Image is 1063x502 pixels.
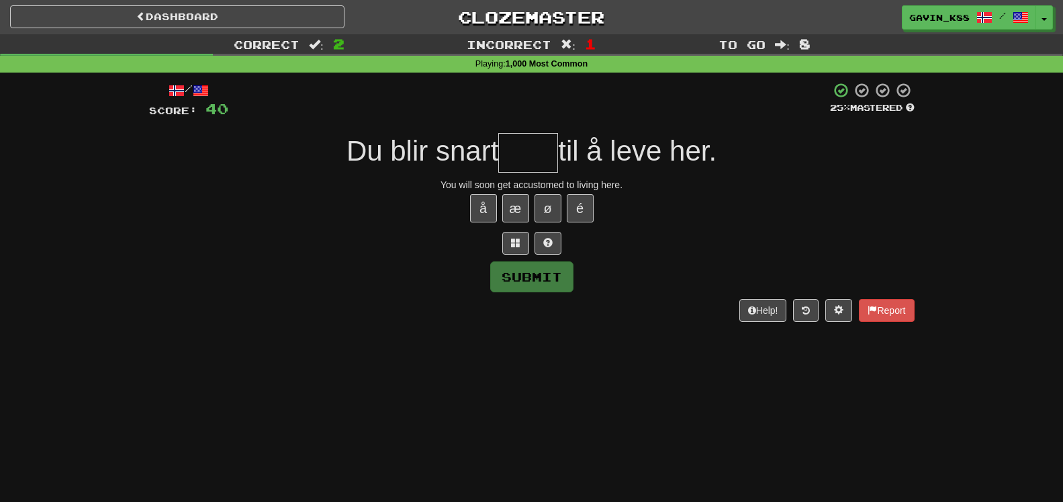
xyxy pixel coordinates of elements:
span: til å leve her. [558,135,717,167]
button: å [470,194,497,222]
span: Score: [149,105,197,116]
span: 40 [205,100,228,117]
button: ø [535,194,561,222]
span: Incorrect [467,38,551,51]
button: Round history (alt+y) [793,299,819,322]
span: Gavin_K88 [909,11,970,24]
span: 8 [799,36,811,52]
div: Mastered [830,102,915,114]
a: Gavin_K88 / [902,5,1036,30]
span: Correct [234,38,299,51]
div: / [149,82,228,99]
button: Help! [739,299,787,322]
span: / [999,11,1006,20]
span: : [561,39,575,50]
a: Dashboard [10,5,344,28]
a: Clozemaster [365,5,699,29]
button: Report [859,299,914,322]
span: To go [719,38,766,51]
button: æ [502,194,529,222]
span: Du blir snart [346,135,498,167]
span: : [309,39,324,50]
button: Switch sentence to multiple choice alt+p [502,232,529,255]
span: 2 [333,36,344,52]
button: Single letter hint - you only get 1 per sentence and score half the points! alt+h [535,232,561,255]
strong: 1,000 Most Common [506,59,588,69]
span: 1 [585,36,596,52]
div: You will soon get accustomed to living here. [149,178,915,192]
span: : [775,39,790,50]
button: é [567,194,594,222]
button: Submit [490,261,573,292]
span: 25 % [830,102,850,113]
